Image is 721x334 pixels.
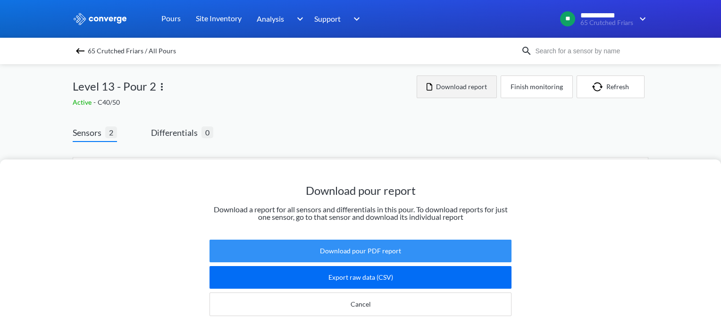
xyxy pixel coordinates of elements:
[521,45,532,57] img: icon-search.svg
[532,46,646,56] input: Search for a sensor by name
[210,206,511,221] p: Download a report for all sensors and differentials in this pour. To download reports for just on...
[257,13,284,25] span: Analysis
[210,266,511,289] button: Export raw data (CSV)
[88,44,176,58] span: 65 Crutched Friars / All Pours
[210,240,511,262] button: Download pour PDF report
[73,13,127,25] img: logo_ewhite.svg
[633,13,648,25] img: downArrow.svg
[314,13,341,25] span: Support
[75,45,86,57] img: backspace.svg
[347,13,362,25] img: downArrow.svg
[210,292,511,316] button: Cancel
[580,19,633,26] span: 65 Crutched Friars
[291,13,306,25] img: downArrow.svg
[210,183,511,198] h1: Download pour report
